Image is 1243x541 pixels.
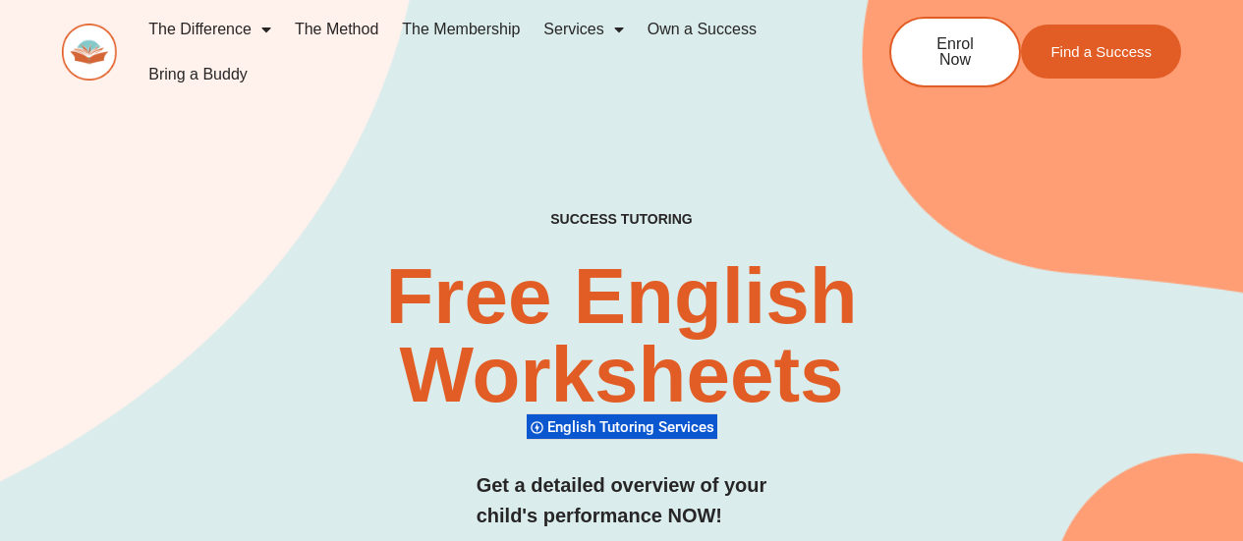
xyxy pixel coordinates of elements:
[137,7,824,97] nav: Menu
[253,257,990,414] h2: Free English Worksheets​
[456,211,787,228] h4: SUCCESS TUTORING​
[283,7,390,52] a: The Method
[137,7,283,52] a: The Difference
[137,52,259,97] a: Bring a Buddy
[547,418,720,436] span: English Tutoring Services
[889,17,1021,87] a: Enrol Now
[636,7,768,52] a: Own a Success
[477,470,767,531] h3: Get a detailed overview of your child's performance NOW!
[390,7,532,52] a: The Membership
[1050,44,1152,59] span: Find a Success
[532,7,635,52] a: Services
[921,36,989,68] span: Enrol Now
[527,413,717,440] div: English Tutoring Services
[1021,25,1181,79] a: Find a Success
